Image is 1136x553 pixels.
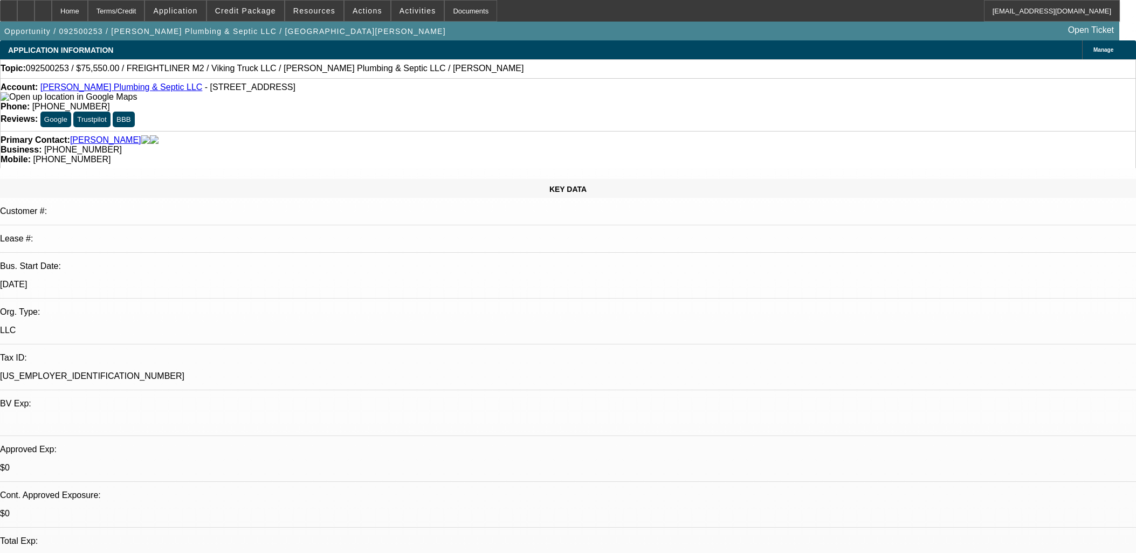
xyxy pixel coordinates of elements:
span: Actions [353,6,382,15]
strong: Primary Contact: [1,135,70,145]
span: - [STREET_ADDRESS] [205,82,295,92]
button: Google [40,112,71,127]
strong: Mobile: [1,155,31,164]
button: Trustpilot [73,112,110,127]
span: Manage [1093,47,1113,53]
img: facebook-icon.png [141,135,150,145]
button: Application [145,1,205,21]
span: Activities [400,6,436,15]
span: 092500253 / $75,550.00 / FREIGHTLINER M2 / Viking Truck LLC / [PERSON_NAME] Plumbing & Septic LLC... [26,64,524,73]
a: [PERSON_NAME] Plumbing & Septic LLC [40,82,203,92]
a: Open Ticket [1064,21,1118,39]
span: Opportunity / 092500253 / [PERSON_NAME] Plumbing & Septic LLC / [GEOGRAPHIC_DATA][PERSON_NAME] [4,27,446,36]
strong: Topic: [1,64,26,73]
strong: Business: [1,145,42,154]
button: BBB [113,112,135,127]
strong: Account: [1,82,38,92]
strong: Reviews: [1,114,38,123]
strong: Phone: [1,102,30,111]
img: Open up location in Google Maps [1,92,137,102]
span: KEY DATA [549,185,587,193]
span: [PHONE_NUMBER] [33,155,111,164]
a: View Google Maps [1,92,137,101]
button: Activities [391,1,444,21]
span: Application [153,6,197,15]
button: Actions [345,1,390,21]
span: Resources [293,6,335,15]
span: Credit Package [215,6,276,15]
span: APPLICATION INFORMATION [8,46,113,54]
button: Credit Package [207,1,284,21]
span: [PHONE_NUMBER] [32,102,110,111]
a: [PERSON_NAME] [70,135,141,145]
button: Resources [285,1,343,21]
img: linkedin-icon.png [150,135,159,145]
span: [PHONE_NUMBER] [44,145,122,154]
